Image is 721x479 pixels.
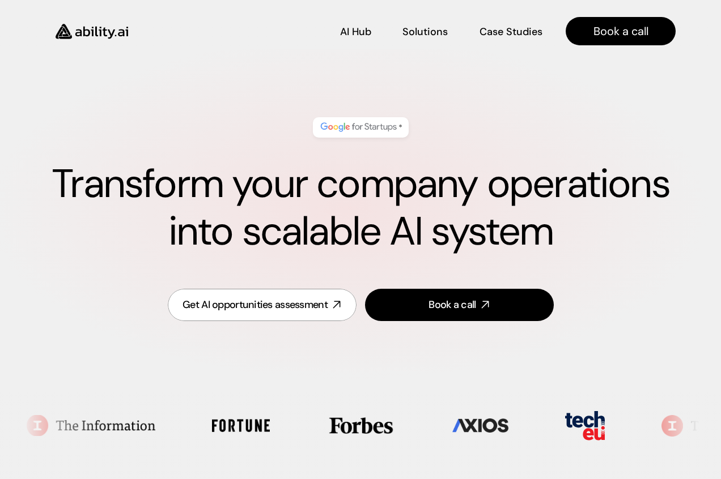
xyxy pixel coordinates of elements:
[45,160,676,255] h1: Transform your company operations into scalable AI system
[365,289,554,321] a: Book a call
[340,22,371,41] a: AI Hub
[479,22,543,41] a: Case Studies
[593,23,648,39] p: Book a call
[480,25,542,39] p: Case Studies
[402,25,448,39] p: Solutions
[402,22,448,41] a: Solutions
[168,289,357,321] a: Get AI opportunities assessment
[566,17,676,45] a: Book a call
[144,17,676,45] nav: Main navigation
[340,25,371,39] p: AI Hub
[183,298,328,312] div: Get AI opportunities assessment
[429,298,476,312] div: Book a call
